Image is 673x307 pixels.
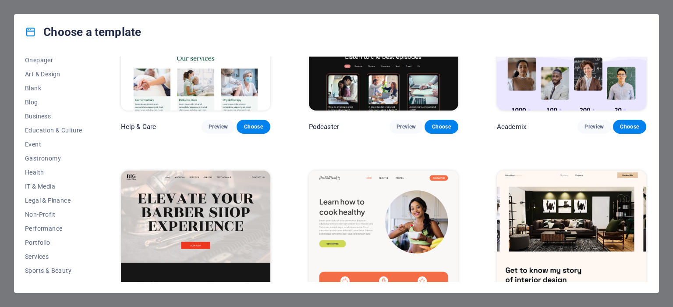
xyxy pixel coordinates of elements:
h4: Choose a template [25,25,141,39]
button: Choose [613,120,646,134]
button: Blog [25,95,82,109]
span: Onepager [25,57,82,64]
button: Portfolio [25,236,82,250]
span: Legal & Finance [25,197,82,204]
button: Blank [25,81,82,95]
button: Sports & Beauty [25,264,82,278]
button: Performance [25,221,82,236]
span: Preview [397,123,416,130]
span: Health [25,169,82,176]
button: Trades [25,278,82,292]
span: IT & Media [25,183,82,190]
button: Business [25,109,82,123]
span: Sports & Beauty [25,267,82,274]
button: Education & Culture [25,123,82,137]
span: Business [25,113,82,120]
button: Gastronomy [25,151,82,165]
span: Non-Profit [25,211,82,218]
span: Choose [620,123,639,130]
p: Podcaster [309,122,339,131]
p: Academix [497,122,526,131]
button: Health [25,165,82,179]
button: Choose [237,120,270,134]
button: Preview [577,120,611,134]
button: Preview [202,120,235,134]
span: Blank [25,85,82,92]
button: Onepager [25,53,82,67]
span: Services [25,253,82,260]
button: Legal & Finance [25,193,82,207]
button: Non-Profit [25,207,82,221]
span: Preview [209,123,228,130]
button: Art & Design [25,67,82,81]
button: IT & Media [25,179,82,193]
span: Preview [584,123,604,130]
span: Education & Culture [25,127,82,134]
span: Choose [432,123,451,130]
button: Choose [425,120,458,134]
span: Trades [25,281,82,288]
span: Gastronomy [25,155,82,162]
span: Art & Design [25,71,82,78]
span: Choose [244,123,263,130]
span: Blog [25,99,82,106]
button: Services [25,250,82,264]
span: Event [25,141,82,148]
span: Performance [25,225,82,232]
span: Portfolio [25,239,82,246]
button: Event [25,137,82,151]
p: Help & Care [121,122,156,131]
button: Preview [390,120,423,134]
